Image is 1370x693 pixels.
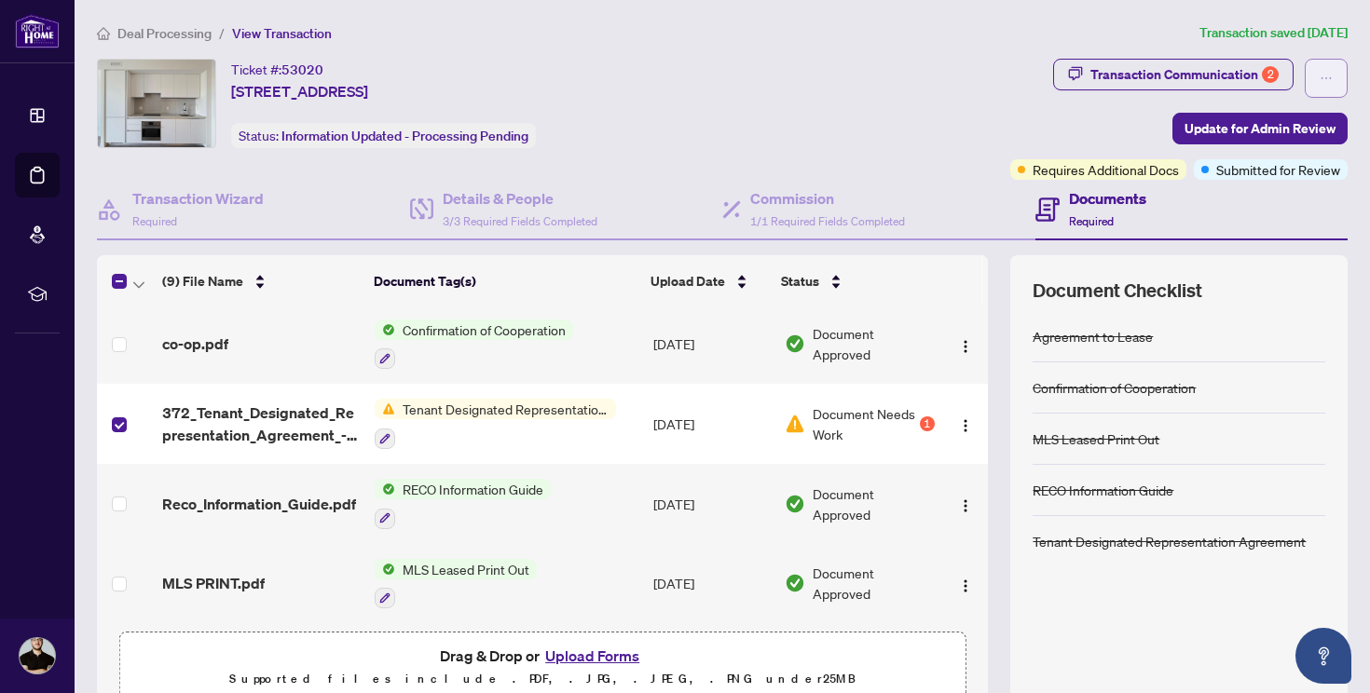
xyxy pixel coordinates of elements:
img: Document Status [785,333,805,354]
img: Status Icon [375,399,395,419]
img: Logo [958,578,973,593]
span: 3/3 Required Fields Completed [443,214,597,228]
span: Status [781,271,819,292]
img: Status Icon [375,559,395,579]
span: co-op.pdf [162,333,228,355]
td: [DATE] [646,544,777,624]
span: Reco_Information_Guide.pdf [162,493,356,515]
img: Logo [958,498,973,513]
h4: Transaction Wizard [132,187,264,210]
span: [STREET_ADDRESS] [231,80,368,102]
div: MLS Leased Print Out [1033,428,1159,449]
button: Status IconConfirmation of Cooperation [375,319,573,370]
img: Status Icon [375,319,395,340]
span: Deal Processing [117,25,212,42]
div: Agreement to Lease [1033,326,1153,346]
span: MLS Leased Print Out [395,559,537,579]
img: IMG-W12343196_1.jpg [98,60,215,147]
span: Document Approved [813,563,934,604]
td: [DATE] [646,305,777,385]
button: Status IconRECO Information Guide [375,479,551,529]
td: [DATE] [646,384,777,464]
span: Requires Additional Docs [1033,159,1179,180]
h4: Details & People [443,187,597,210]
button: Upload Forms [540,644,645,668]
span: Update for Admin Review [1185,114,1336,143]
div: Transaction Communication [1090,60,1279,89]
button: Transaction Communication2 [1053,59,1294,90]
td: [DATE] [646,464,777,544]
h4: Commission [750,187,905,210]
span: MLS PRINT.pdf [162,572,265,594]
article: Transaction saved [DATE] [1199,22,1348,44]
span: Information Updated - Processing Pending [281,128,528,144]
span: View Transaction [232,25,332,42]
button: Status IconTenant Designated Representation Agreement [375,399,616,449]
span: Document Needs Work [813,403,915,444]
button: Logo [951,489,980,519]
span: (9) File Name [162,271,243,292]
th: Status [774,255,937,307]
p: Supported files include .PDF, .JPG, .JPEG, .PNG under 25 MB [131,668,953,690]
span: Tenant Designated Representation Agreement [395,399,616,419]
img: Profile Icon [20,638,55,673]
img: Document Status [785,414,805,434]
span: Document Approved [813,483,934,524]
span: RECO Information Guide [395,479,551,499]
img: Logo [958,339,973,354]
span: Required [1069,214,1114,228]
span: Submitted for Review [1216,159,1340,180]
span: 1/1 Required Fields Completed [750,214,905,228]
th: Upload Date [643,255,774,307]
img: logo [15,14,60,48]
span: 53020 [281,61,323,78]
span: home [97,27,110,40]
button: Logo [951,568,980,598]
span: Document Checklist [1033,278,1202,304]
span: ellipsis [1320,72,1333,85]
img: Status Icon [375,479,395,499]
div: Ticket #: [231,59,323,80]
button: Status IconMLS Leased Print Out [375,559,537,609]
img: Document Status [785,494,805,514]
div: Tenant Designated Representation Agreement [1033,531,1306,551]
button: Logo [951,329,980,359]
img: Document Status [785,573,805,593]
button: Logo [951,409,980,439]
th: Document Tag(s) [366,255,643,307]
span: Drag & Drop or [440,644,645,668]
div: RECO Information Guide [1033,480,1173,500]
div: Status: [231,123,536,148]
span: Upload Date [651,271,725,292]
span: 372_Tenant_Designated_Representation_Agreement_-_PropTx-[PERSON_NAME].pdf [162,401,360,446]
span: Document Approved [813,323,934,364]
button: Open asap [1295,628,1351,684]
span: Confirmation of Cooperation [395,319,573,340]
th: (9) File Name [155,255,366,307]
span: Required [132,214,177,228]
div: Confirmation of Cooperation [1033,377,1196,398]
img: Logo [958,418,973,433]
h4: Documents [1069,187,1146,210]
li: / [219,22,225,44]
div: 2 [1262,66,1279,83]
button: Update for Admin Review [1172,113,1348,144]
div: 1 [920,416,935,431]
